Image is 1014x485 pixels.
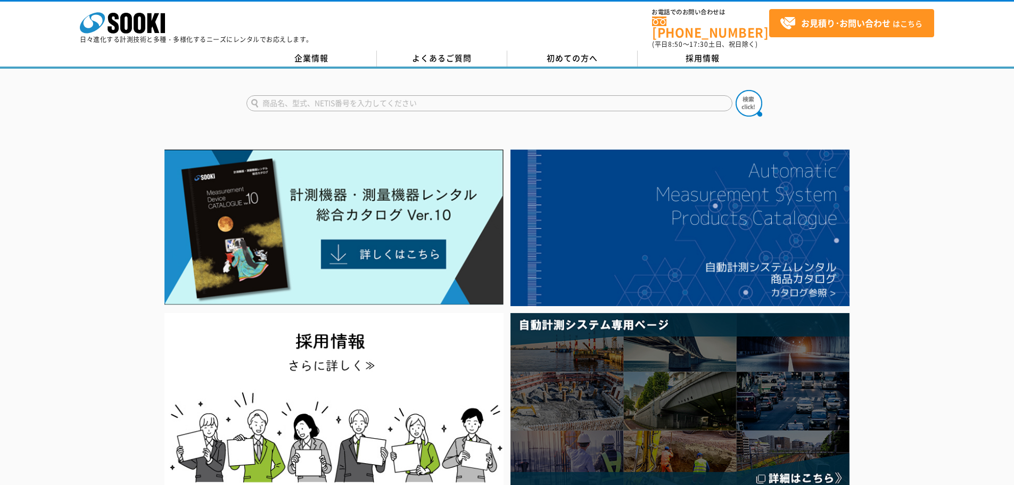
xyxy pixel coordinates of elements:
[801,17,891,29] strong: お見積り･お問い合わせ
[246,51,377,67] a: 企業情報
[652,9,769,15] span: お電話でのお問い合わせは
[510,150,850,306] img: 自動計測システムカタログ
[507,51,638,67] a: 初めての方へ
[736,90,762,117] img: btn_search.png
[547,52,598,64] span: 初めての方へ
[246,95,732,111] input: 商品名、型式、NETIS番号を入力してください
[652,39,757,49] span: (平日 ～ 土日、祝日除く)
[164,150,504,305] img: Catalog Ver10
[689,39,708,49] span: 17:30
[668,39,683,49] span: 8:50
[769,9,934,37] a: お見積り･お問い合わせはこちら
[652,17,769,38] a: [PHONE_NUMBER]
[80,36,313,43] p: 日々進化する計測技術と多種・多様化するニーズにレンタルでお応えします。
[780,15,922,31] span: はこちら
[377,51,507,67] a: よくあるご質問
[638,51,768,67] a: 採用情報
